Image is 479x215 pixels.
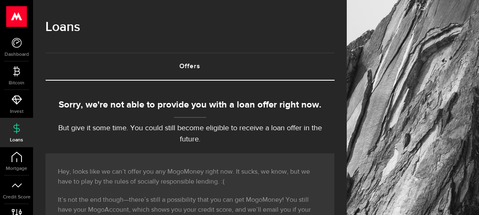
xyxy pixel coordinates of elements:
[45,53,334,81] ul: Tabs Navigation
[444,180,479,215] iframe: LiveChat chat widget
[45,17,334,38] h1: Loans
[45,53,334,80] a: Offers
[45,98,334,112] div: Sorry, we're not able to provide you with a loan offer right now.
[58,167,322,187] p: Hey, looks like we can’t offer you any MogoMoney right now. It sucks, we know, but we have to pla...
[45,123,334,145] p: But give it some time. You could still become eligible to receive a loan offer in the future.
